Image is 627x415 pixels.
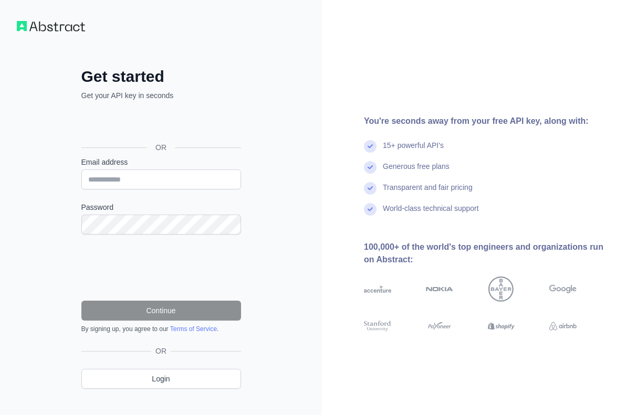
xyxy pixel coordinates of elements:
div: 15+ powerful API's [383,140,444,161]
img: check mark [364,203,377,216]
a: Login [81,369,241,389]
img: accenture [364,276,391,302]
iframe: reCAPTCHA [81,247,241,288]
img: payoneer [426,320,453,333]
img: airbnb [549,320,577,333]
label: Email address [81,157,241,167]
div: Transparent and fair pricing [383,182,473,203]
div: Generous free plans [383,161,450,182]
div: 100,000+ of the world's top engineers and organizations run on Abstract: [364,241,610,266]
label: Password [81,202,241,212]
img: Workflow [17,21,85,31]
iframe: Sign in with Google Button [76,112,244,135]
span: OR [147,142,175,153]
img: stanford university [364,320,391,333]
img: bayer [488,276,514,302]
img: check mark [364,182,377,195]
span: OR [151,346,171,356]
p: Get your API key in seconds [81,90,241,101]
h2: Get started [81,67,241,86]
img: check mark [364,140,377,153]
img: google [549,276,577,302]
button: Continue [81,301,241,321]
img: check mark [364,161,377,174]
div: World-class technical support [383,203,479,224]
img: nokia [426,276,453,302]
div: You're seconds away from your free API key, along with: [364,115,610,127]
a: Terms of Service [170,325,217,333]
div: By signing up, you agree to our . [81,325,241,333]
img: shopify [488,320,515,333]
